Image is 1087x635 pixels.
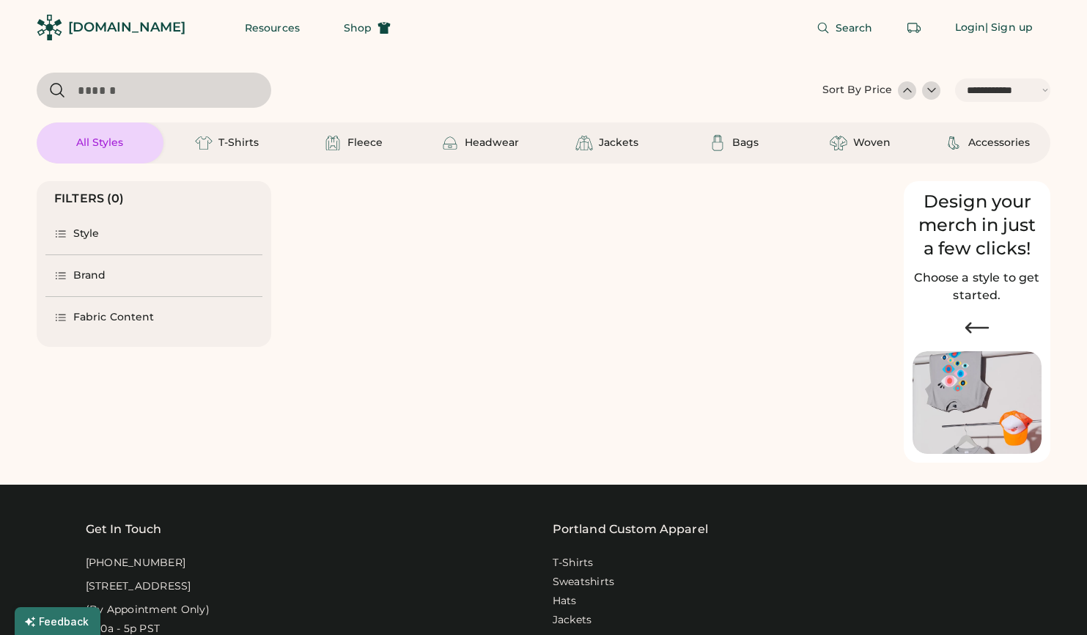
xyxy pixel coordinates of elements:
img: Accessories Icon [945,134,962,152]
img: Headwear Icon [441,134,459,152]
div: Sort By Price [822,83,892,98]
button: Resources [227,13,317,43]
img: T-Shirts Icon [195,134,213,152]
div: | Sign up [985,21,1033,35]
div: FILTERS (0) [54,190,125,208]
img: Bags Icon [709,134,726,152]
button: Shop [326,13,408,43]
a: Hats [553,594,577,609]
a: Portland Custom Apparel [553,521,708,538]
div: Bags [732,136,759,150]
div: Woven [853,136,891,150]
div: Style [73,227,100,241]
img: Fleece Icon [324,134,342,152]
div: Design your merch in just a few clicks! [913,190,1042,260]
button: Search [799,13,891,43]
img: Rendered Logo - Screens [37,15,62,40]
img: Woven Icon [830,134,847,152]
div: Login [955,21,986,35]
a: T-Shirts [553,556,594,570]
div: Get In Touch [86,521,162,538]
img: Image of Lisa Congdon Eye Print on T-Shirt and Hat [913,351,1042,455]
h2: Choose a style to get started. [913,269,1042,304]
div: Jackets [599,136,638,150]
a: Jackets [553,613,592,628]
div: [PHONE_NUMBER] [86,556,186,570]
div: Brand [73,268,106,283]
span: Search [836,23,873,33]
img: Jackets Icon [575,134,593,152]
div: [STREET_ADDRESS] [86,579,191,594]
div: All Styles [76,136,123,150]
div: Fleece [347,136,383,150]
div: Headwear [465,136,519,150]
div: (By Appointment Only) [86,603,210,617]
button: Retrieve an order [899,13,929,43]
a: Sweatshirts [553,575,615,590]
span: Shop [344,23,372,33]
div: [DOMAIN_NAME] [68,18,185,37]
div: Fabric Content [73,310,154,325]
div: T-Shirts [218,136,259,150]
div: Accessories [968,136,1030,150]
